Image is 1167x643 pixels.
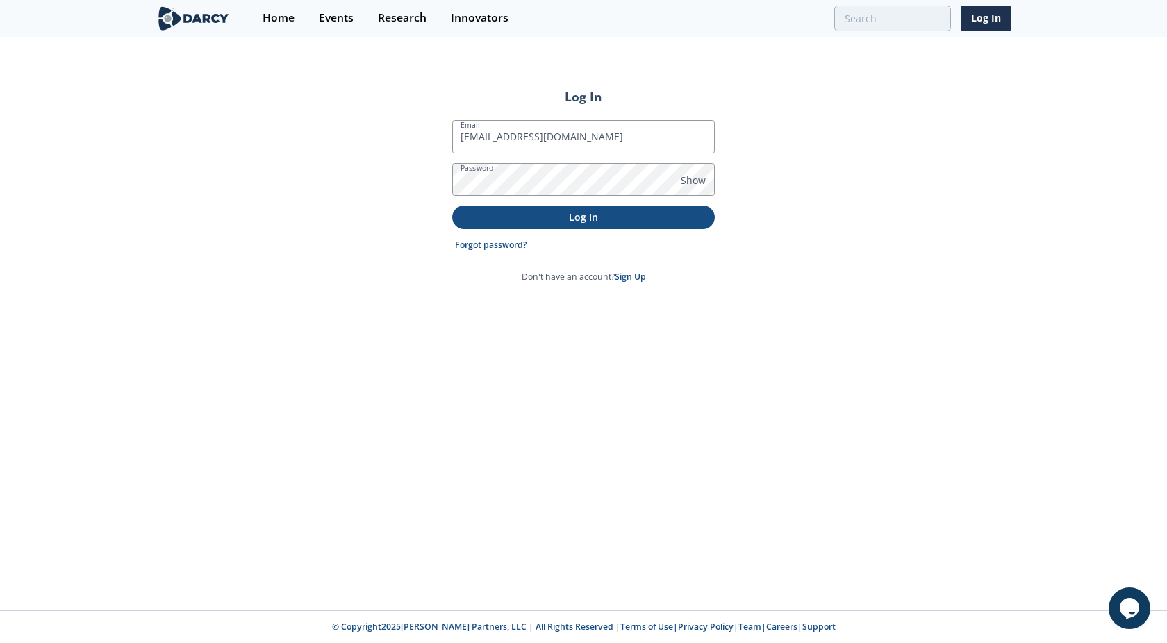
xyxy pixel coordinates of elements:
[455,239,527,251] a: Forgot password?
[834,6,951,31] input: Advanced Search
[620,621,673,633] a: Terms of Use
[766,621,797,633] a: Careers
[156,6,231,31] img: logo-wide.svg
[678,621,734,633] a: Privacy Policy
[452,206,715,228] button: Log In
[615,271,646,283] a: Sign Up
[461,119,480,131] label: Email
[319,12,354,24] div: Events
[451,12,508,24] div: Innovators
[522,271,646,283] p: Don't have an account?
[452,87,715,106] h2: Log In
[961,6,1011,31] a: Log In
[1109,587,1153,629] iframe: chat widget
[69,621,1098,633] p: © Copyright 2025 [PERSON_NAME] Partners, LLC | All Rights Reserved | | | | |
[263,12,295,24] div: Home
[378,12,427,24] div: Research
[738,621,761,633] a: Team
[461,162,494,174] label: Password
[462,210,705,224] p: Log In
[802,621,836,633] a: Support
[681,173,706,187] span: Show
